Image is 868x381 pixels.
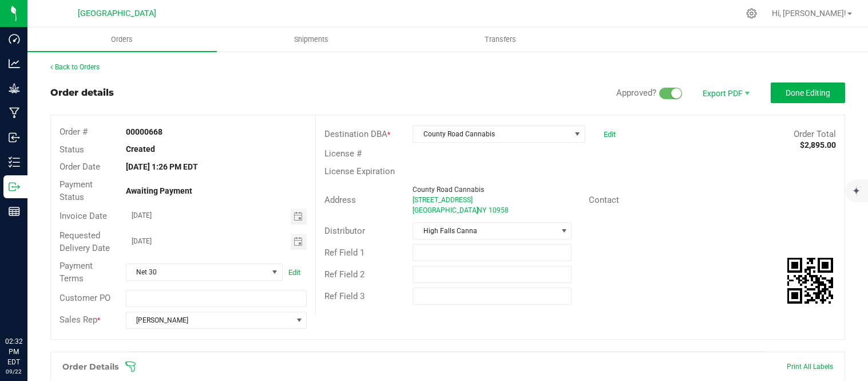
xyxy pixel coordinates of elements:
iframe: Resource center [11,289,46,324]
a: Edit [604,130,616,139]
span: Requested Delivery Date [60,230,110,254]
strong: $2,895.00 [800,140,836,150]
span: Order Total [794,129,836,139]
inline-svg: Inventory [9,156,20,168]
span: Invoice Date [60,211,107,221]
span: 10958 [489,206,509,214]
span: County Road Cannabis [413,126,570,142]
strong: Awaiting Payment [126,186,192,195]
inline-svg: Inbound [9,132,20,143]
span: Approved? [616,88,656,98]
span: Toggle calendar [291,234,307,250]
span: Contact [589,195,619,205]
div: Manage settings [744,8,759,19]
span: Done Editing [786,88,830,97]
inline-svg: Reports [9,206,20,217]
inline-svg: Manufacturing [9,107,20,119]
inline-svg: Outbound [9,181,20,193]
span: Ref Field 3 [324,291,364,301]
inline-svg: Grow [9,83,20,94]
span: Ref Field 2 [324,269,364,280]
strong: 00000668 [126,127,162,136]
span: Destination DBA [324,129,387,139]
span: [GEOGRAPHIC_DATA] [78,9,156,18]
span: Payment Terms [60,261,93,284]
inline-svg: Analytics [9,58,20,69]
a: Orders [27,28,217,52]
span: High Falls Canna [413,223,557,239]
span: Shipments [279,34,344,45]
a: Back to Orders [50,63,100,71]
span: Orders [96,34,148,45]
div: Order details [50,86,114,100]
span: Distributor [324,226,365,236]
span: [PERSON_NAME] [126,312,292,328]
span: License Expiration [324,166,395,176]
a: Edit [288,268,300,277]
span: Ref Field 1 [324,248,364,258]
span: NY [477,206,486,214]
qrcode: 00000668 [787,258,833,304]
span: Customer PO [60,293,110,303]
h1: Order Details [62,362,118,371]
p: 09/22 [5,367,22,376]
img: Scan me! [787,258,833,304]
span: Status [60,144,84,155]
span: Order # [60,127,88,137]
span: Hi, [PERSON_NAME]! [772,9,846,18]
span: Net 30 [126,264,268,280]
inline-svg: Dashboard [9,33,20,45]
span: County Road Cannabis [413,186,484,194]
span: , [476,206,477,214]
span: [STREET_ADDRESS] [413,196,473,204]
span: Toggle calendar [291,209,307,225]
span: Transfers [469,34,532,45]
span: [GEOGRAPHIC_DATA] [413,206,478,214]
strong: [DATE] 1:26 PM EDT [126,162,198,171]
span: Sales Rep [60,315,97,325]
button: Done Editing [771,83,845,103]
iframe: Resource center unread badge [34,288,47,301]
a: Shipments [217,28,406,52]
span: License # [324,148,362,159]
strong: Created [126,144,155,154]
a: Transfers [406,28,595,52]
p: 02:32 PM EDT [5,336,22,367]
span: Address [324,195,356,205]
span: Order Date [60,162,100,172]
span: Payment Status [60,179,93,203]
li: Export PDF [691,83,759,103]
